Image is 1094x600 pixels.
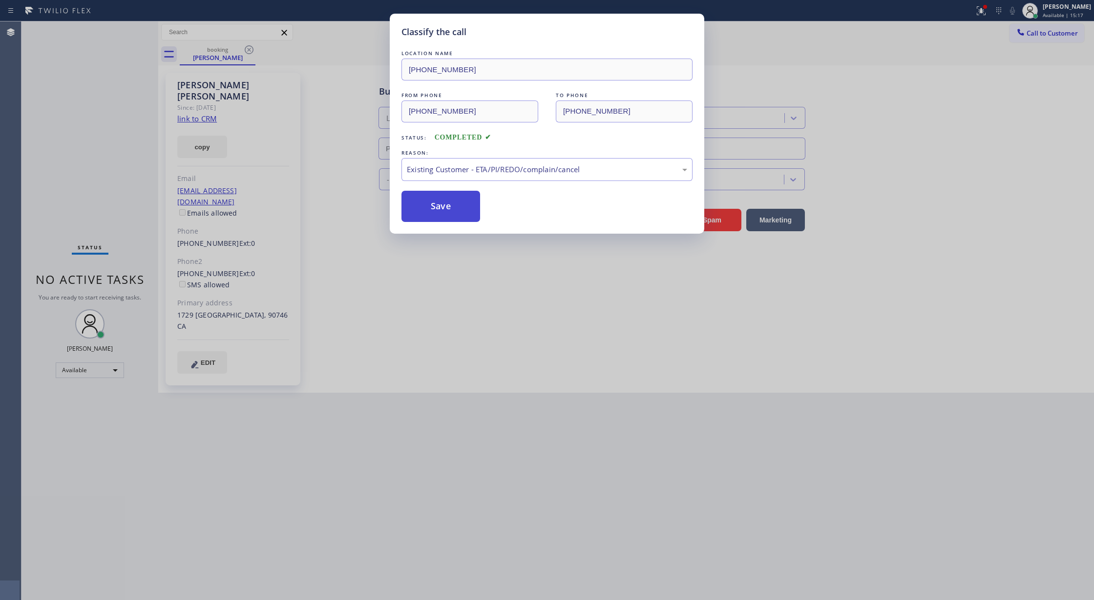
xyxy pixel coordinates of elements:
div: TO PHONE [556,90,693,100]
span: Status: [401,134,427,141]
span: COMPLETED [435,134,491,141]
div: LOCATION NAME [401,48,693,59]
input: To phone [556,100,693,122]
div: FROM PHONE [401,90,538,100]
button: Save [401,191,480,222]
input: From phone [401,100,538,122]
div: Existing Customer - ETA/PI/REDO/complain/cancel [407,164,687,175]
h5: Classify the call [401,25,466,39]
div: REASON: [401,148,693,158]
